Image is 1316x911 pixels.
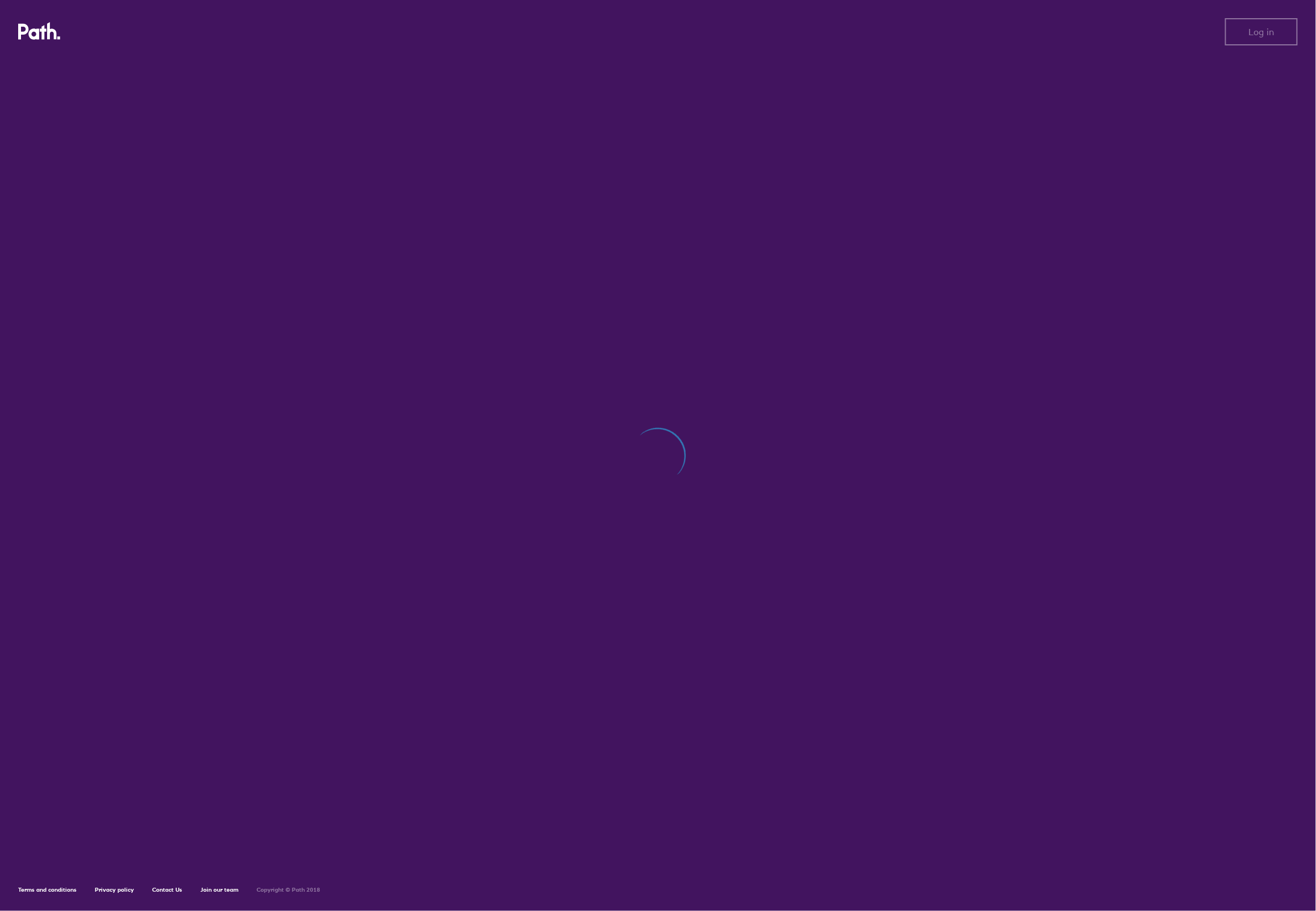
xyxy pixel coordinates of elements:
[18,886,77,893] a: Terms and conditions
[200,886,238,893] a: Join our team
[152,886,182,893] a: Contact Us
[257,887,320,893] h6: Copyright © Path 2018
[1249,27,1275,37] span: Log in
[95,886,134,893] a: Privacy policy
[1225,18,1298,45] button: Log in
